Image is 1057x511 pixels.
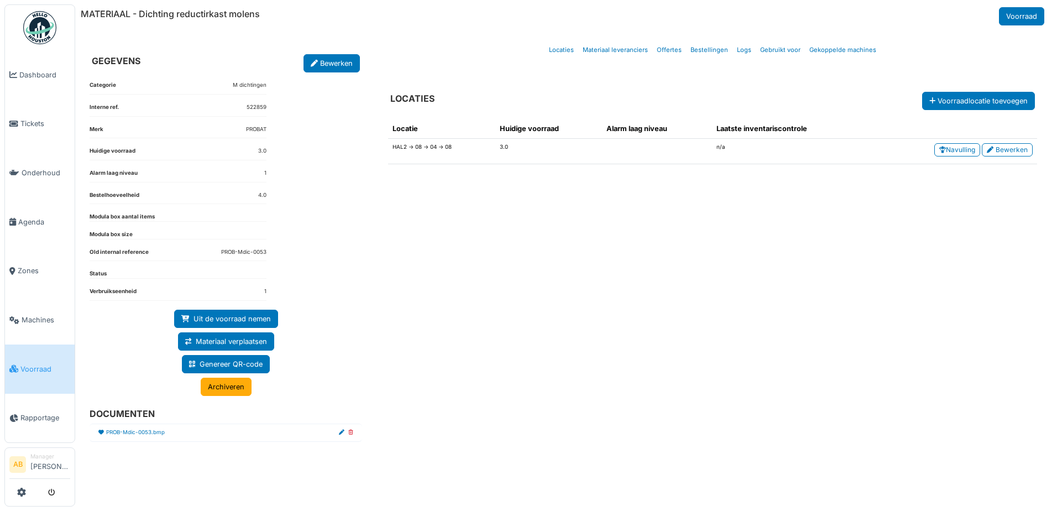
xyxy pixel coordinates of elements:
a: Materiaal leveranciers [578,37,652,63]
dd: PROB-Mdic-0053 [221,248,266,257]
li: AB [9,456,26,473]
a: Materiaal verplaatsen [178,332,274,351]
span: Machines [22,315,70,325]
a: Tickets [5,100,75,149]
dt: Merk [90,126,103,138]
a: Machines [5,295,75,345]
a: Gekoppelde machines [805,37,881,63]
dt: Interne ref. [90,103,119,116]
dt: Huidige voorraad [90,147,135,160]
h6: LOCATIES [390,93,435,104]
td: HAL2 -> 08 -> 04 -> 08 [388,139,495,164]
li: [PERSON_NAME] [30,452,70,476]
dd: M dichtingen [233,81,266,90]
th: Locatie [388,119,495,139]
dd: 1 [264,288,266,296]
span: Rapportage [20,413,70,423]
a: Locaties [545,37,578,63]
a: Offertes [652,37,686,63]
dt: Status [90,270,107,278]
dd: 3.0 [258,147,266,155]
a: Archiveren [201,378,252,396]
a: Bewerken [304,54,360,72]
a: Zones [5,247,75,296]
button: Voorraadlocatie toevoegen [922,92,1035,110]
span: Tickets [20,118,70,129]
a: PROB-Mdic-0053.bmp [106,429,165,437]
span: Zones [18,265,70,276]
a: Rapportage [5,394,75,443]
th: Alarm laag niveau [602,119,711,139]
dd: 4.0 [258,191,266,200]
a: AB Manager[PERSON_NAME] [9,452,70,479]
span: Agenda [18,217,70,227]
div: Manager [30,452,70,461]
a: Navulling [934,143,980,157]
a: Genereer QR-code [182,355,270,373]
dt: Old internal reference [90,248,149,261]
a: Logs [732,37,756,63]
a: Bewerken [982,143,1033,157]
a: Bestellingen [686,37,732,63]
a: Dashboard [5,50,75,100]
span: Onderhoud [22,168,70,178]
dd: 522859 [247,103,266,112]
dd: PROBAT [246,126,266,134]
a: Voorraad [5,345,75,394]
span: Voorraad [20,364,70,374]
dt: Modula box aantal items [90,213,155,221]
a: Gebruikt voor [756,37,805,63]
th: Laatste inventariscontrole [712,119,868,139]
dt: Modula box size [90,231,133,239]
dt: Alarm laag niveau [90,169,138,182]
a: Uit de voorraad nemen [174,310,278,328]
dt: Categorie [90,81,116,94]
a: Agenda [5,197,75,247]
th: Huidige voorraad [495,119,603,139]
img: Badge_color-CXgf-gQk.svg [23,11,56,44]
dt: Verbruikseenheid [90,288,137,300]
h6: MATERIAAL - Dichting reductirkast molens [81,9,260,19]
h6: DOCUMENTEN [90,409,353,419]
td: 3.0 [495,139,603,164]
span: Dashboard [19,70,70,80]
a: Voorraad [999,7,1044,25]
dd: 1 [264,169,266,178]
a: Onderhoud [5,148,75,197]
td: n/a [712,139,868,164]
h6: GEGEVENS [92,56,140,66]
dt: Bestelhoeveelheid [90,191,139,204]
